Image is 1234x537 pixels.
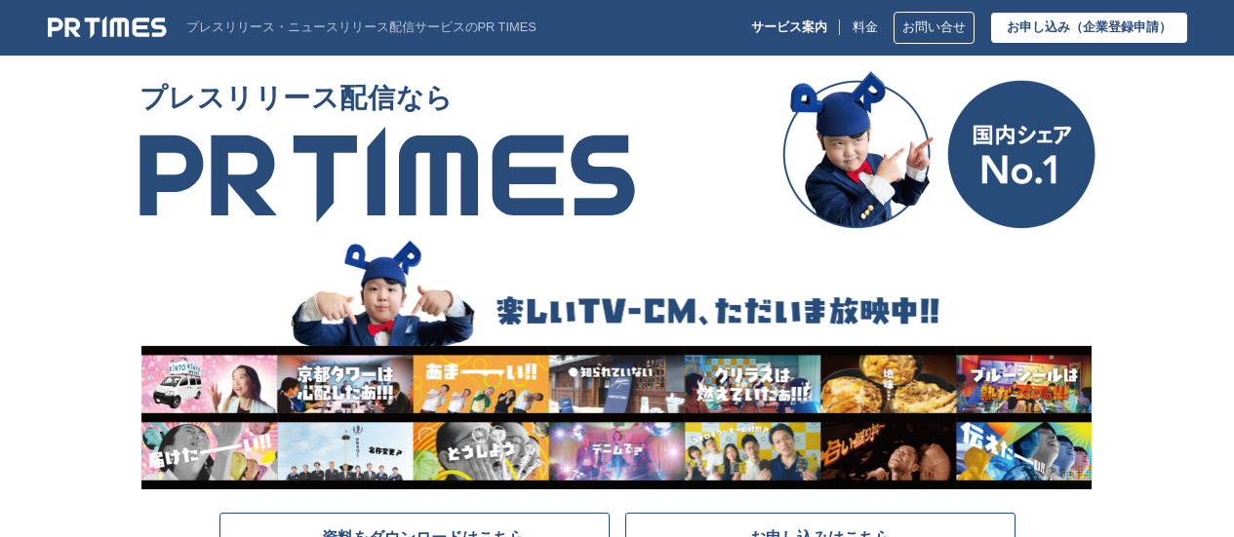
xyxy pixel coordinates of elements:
[1070,19,1172,34] span: （企業登録申請）
[853,20,878,35] a: 料金
[186,20,537,35] p: プレスリリース・ニュースリリース配信サービスのPR TIMES
[991,13,1187,43] a: お申し込み（企業登録申請）
[48,16,167,39] img: PR TIMES
[782,71,1095,229] img: 国内シェア No.1
[139,237,1092,489] img: 楽しいTV-CM、ただいま放映中!!
[751,20,827,35] p: サービス案内
[894,12,975,44] a: お問い合せ
[139,71,635,126] span: プレスリリース配信なら
[139,126,635,223] img: PR TIMES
